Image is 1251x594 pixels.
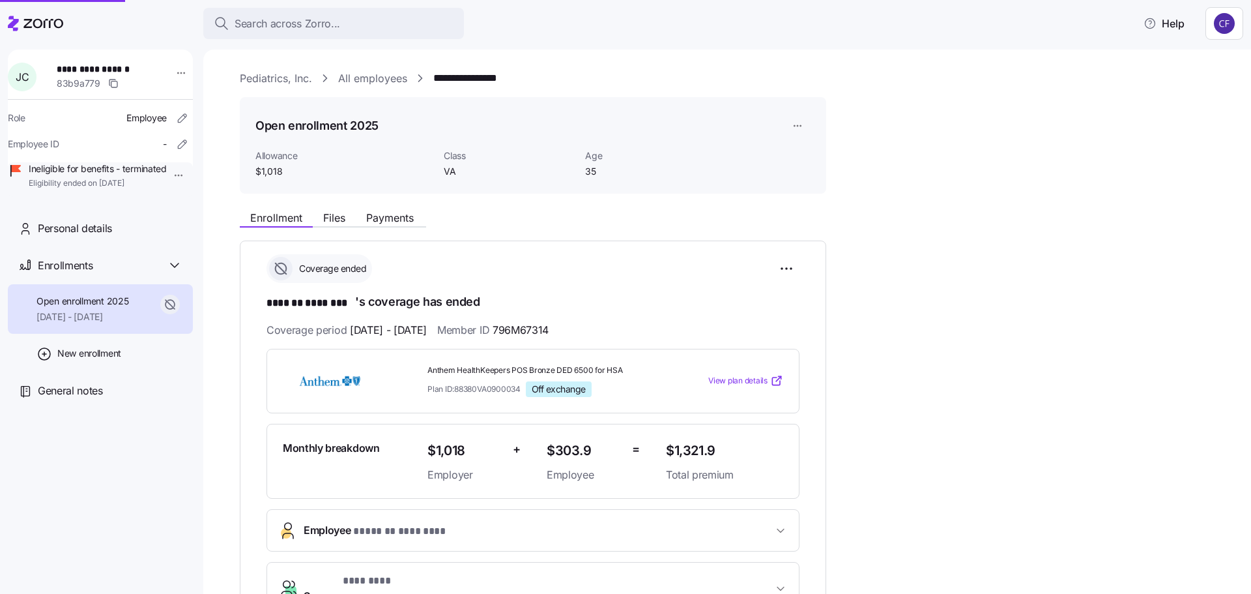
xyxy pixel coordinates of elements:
[350,322,427,338] span: [DATE] - [DATE]
[427,467,502,483] span: Employer
[323,213,345,223] span: Files
[36,310,128,323] span: [DATE] - [DATE]
[38,383,103,399] span: General notes
[1143,16,1185,31] span: Help
[708,374,783,387] a: View plan details
[8,138,59,151] span: Employee ID
[283,366,377,396] img: Anthem
[437,322,549,338] span: Member ID
[295,262,366,275] span: Coverage ended
[366,213,414,223] span: Payments
[547,467,622,483] span: Employee
[29,162,167,175] span: Ineligible for benefits - terminated
[304,522,447,540] span: Employee
[240,70,312,87] a: Pediatrics, Inc.
[36,295,128,308] span: Open enrollment 2025
[266,293,799,312] h1: 's coverage has ended
[632,440,640,459] span: =
[708,375,768,387] span: View plan details
[266,322,427,338] span: Coverage period
[444,149,575,162] span: Class
[1214,13,1235,34] img: 7d4a9558da78dc7654dde66b79f71a2e
[126,111,167,125] span: Employee
[283,440,380,456] span: Monthly breakdown
[493,322,549,338] span: 796M67314
[547,440,622,462] span: $303.9
[163,138,167,151] span: -
[338,70,407,87] a: All employees
[255,165,433,178] span: $1,018
[57,77,100,90] span: 83b9a779
[585,165,716,178] span: 35
[666,467,783,483] span: Total premium
[427,383,521,394] span: Plan ID: 88380VA0900034
[235,16,340,32] span: Search across Zorro...
[513,440,521,459] span: +
[532,383,586,395] span: Off exchange
[255,149,433,162] span: Allowance
[203,8,464,39] button: Search across Zorro...
[666,440,783,462] span: $1,321.9
[1133,10,1195,37] button: Help
[255,117,379,134] h1: Open enrollment 2025
[38,220,112,237] span: Personal details
[38,258,93,274] span: Enrollments
[29,178,167,189] span: Eligibility ended on [DATE]
[8,111,25,125] span: Role
[444,165,575,178] span: VA
[427,440,502,462] span: $1,018
[250,213,302,223] span: Enrollment
[57,347,121,360] span: New enrollment
[585,149,716,162] span: Age
[16,72,29,82] span: J C
[427,365,655,376] span: Anthem HealthKeepers POS Bronze DED 6500 for HSA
